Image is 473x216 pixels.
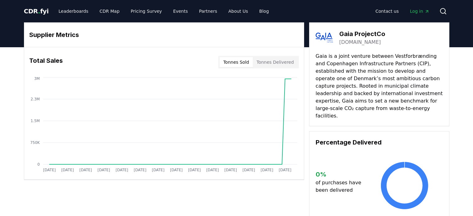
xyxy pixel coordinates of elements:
a: About Us [223,6,253,17]
tspan: [DATE] [279,168,291,172]
tspan: 1.5M [30,119,39,123]
a: CDR.fyi [24,7,49,16]
tspan: [DATE] [170,168,183,172]
span: . [38,7,40,15]
a: CDR Map [95,6,124,17]
tspan: 3M [34,76,39,81]
a: Events [168,6,193,17]
p: of purchases have been delivered [316,179,366,194]
tspan: [DATE] [206,168,219,172]
h3: Supplier Metrics [29,30,299,39]
a: Log in [405,6,434,17]
tspan: 0 [37,162,40,167]
span: Log in [410,8,429,14]
a: Pricing Survey [126,6,167,17]
tspan: [DATE] [224,168,237,172]
h3: 0 % [316,170,366,179]
tspan: [DATE] [188,168,201,172]
h3: Percentage Delivered [316,138,443,147]
tspan: [DATE] [97,168,110,172]
button: Tonnes Sold [220,57,253,67]
tspan: [DATE] [79,168,92,172]
tspan: [DATE] [152,168,165,172]
tspan: [DATE] [134,168,146,172]
a: Contact us [370,6,404,17]
tspan: [DATE] [43,168,56,172]
h3: Gaia ProjectCo [339,29,385,39]
a: Leaderboards [53,6,93,17]
tspan: [DATE] [243,168,255,172]
button: Tonnes Delivered [253,57,298,67]
nav: Main [53,6,274,17]
tspan: [DATE] [61,168,74,172]
a: Partners [194,6,222,17]
p: Gaia is a joint venture between Vestforbrænding and Copenhagen Infrastructure Partners (CIP), est... [316,53,443,120]
img: Gaia ProjectCo-logo [316,29,333,46]
h3: Total Sales [29,56,63,68]
span: CDR fyi [24,7,49,15]
tspan: 2.3M [30,97,39,101]
tspan: [DATE] [261,168,273,172]
tspan: 750K [30,140,40,145]
nav: Main [370,6,434,17]
tspan: [DATE] [115,168,128,172]
a: Blog [254,6,274,17]
a: [DOMAIN_NAME] [339,39,381,46]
